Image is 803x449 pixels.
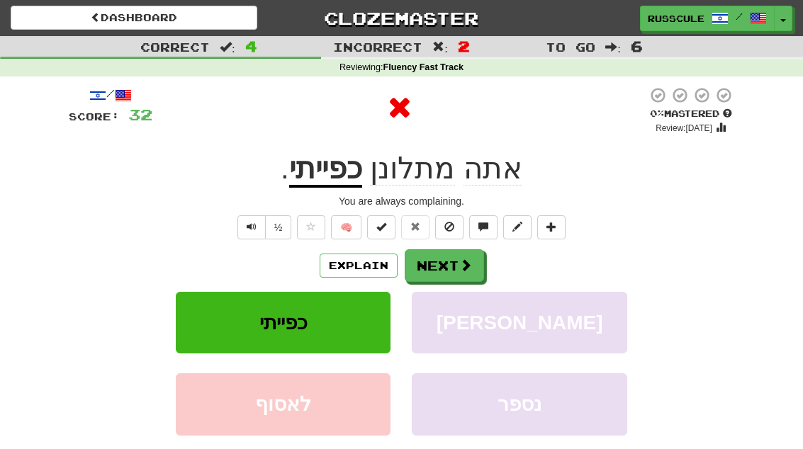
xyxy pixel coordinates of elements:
[401,215,429,239] button: Reset to 0% Mastered (alt+r)
[650,108,664,119] span: 0 %
[469,215,498,239] button: Discuss sentence (alt+u)
[69,194,735,208] div: You are always complaining.
[289,152,362,188] u: כפייתי
[176,292,391,353] button: כפייתי
[437,312,603,334] span: [PERSON_NAME]
[279,6,525,30] a: Clozemaster
[140,40,210,54] span: Correct
[498,393,541,415] span: נספר
[736,11,743,21] span: /
[648,12,704,25] span: russcule
[605,41,621,53] span: :
[259,312,308,334] span: כפייתי
[69,110,120,123] span: Score:
[235,215,292,239] div: Text-to-speech controls
[412,292,627,353] button: [PERSON_NAME]
[412,373,627,435] button: נספר
[464,152,522,186] span: אתה
[220,41,235,53] span: :
[69,86,152,104] div: /
[297,215,325,239] button: Favorite sentence (alt+f)
[640,6,775,31] a: russcule /
[435,215,464,239] button: Ignore sentence (alt+i)
[281,152,289,185] span: .
[503,215,532,239] button: Edit sentence (alt+d)
[367,215,395,239] button: Set this sentence to 100% Mastered (alt+m)
[405,249,484,282] button: Next
[245,38,257,55] span: 4
[331,215,361,239] button: 🧠
[546,40,595,54] span: To go
[265,215,292,239] button: ½
[128,106,152,123] span: 32
[11,6,257,30] a: Dashboard
[656,123,712,133] small: Review: [DATE]
[255,393,311,415] span: לאסוף
[432,41,448,53] span: :
[333,40,422,54] span: Incorrect
[458,38,470,55] span: 2
[383,62,464,72] strong: Fluency Fast Track
[237,215,266,239] button: Play sentence audio (ctl+space)
[320,254,398,278] button: Explain
[176,373,391,435] button: לאסוף
[537,215,566,239] button: Add to collection (alt+a)
[647,108,735,120] div: Mastered
[631,38,643,55] span: 6
[370,152,455,186] span: מתלונן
